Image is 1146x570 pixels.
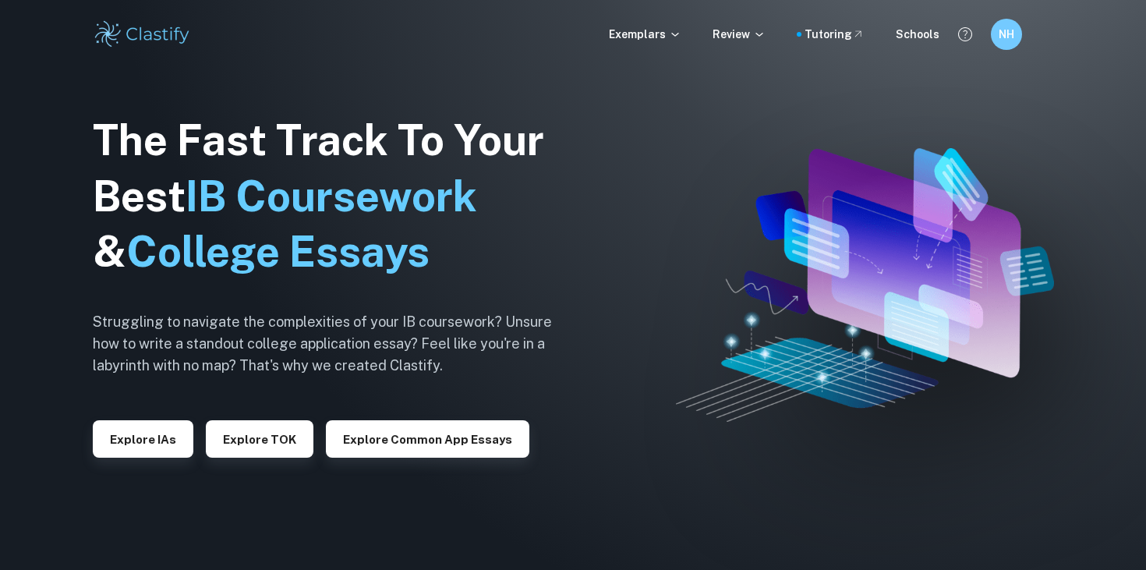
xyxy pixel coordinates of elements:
[326,420,529,458] button: Explore Common App essays
[991,19,1022,50] button: NH
[952,21,978,48] button: Help and Feedback
[206,420,313,458] button: Explore TOK
[93,311,576,377] h6: Struggling to navigate the complexities of your IB coursework? Unsure how to write a standout col...
[93,431,193,446] a: Explore IAs
[93,420,193,458] button: Explore IAs
[93,19,192,50] img: Clastify logo
[206,431,313,446] a: Explore TOK
[126,227,430,276] span: College Essays
[676,148,1054,422] img: Clastify hero
[998,26,1016,43] h6: NH
[609,26,681,43] p: Exemplars
[805,26,865,43] a: Tutoring
[93,112,576,281] h1: The Fast Track To Your Best &
[326,431,529,446] a: Explore Common App essays
[186,172,477,221] span: IB Coursework
[713,26,766,43] p: Review
[896,26,939,43] a: Schools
